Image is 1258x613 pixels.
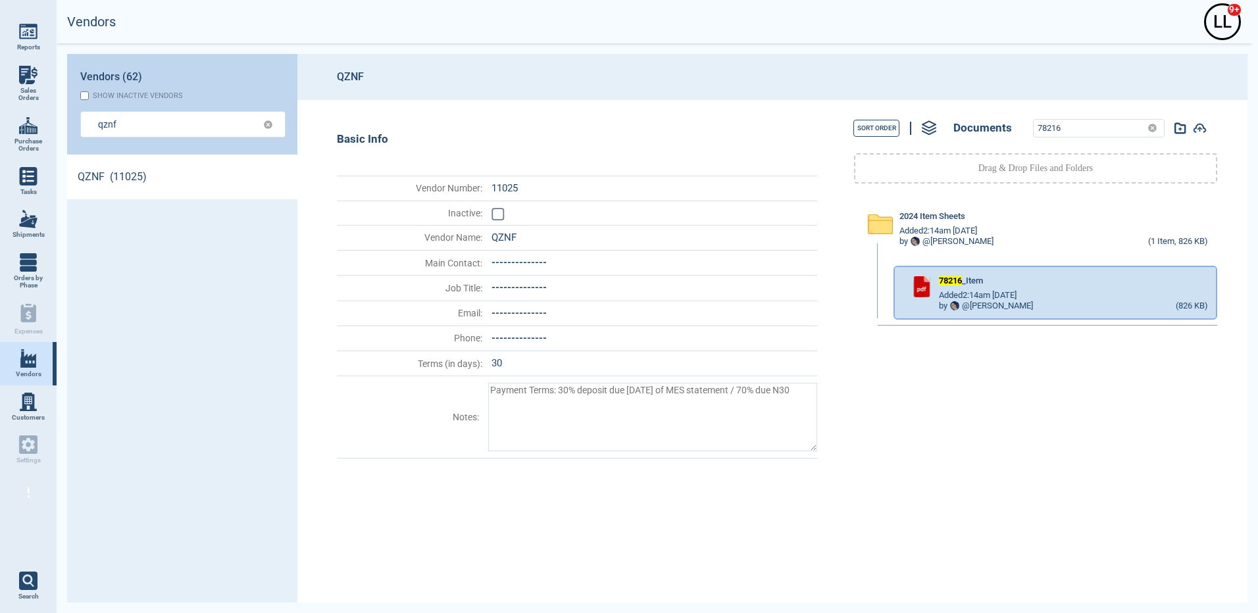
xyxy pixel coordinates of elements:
img: menu_icon [19,116,38,135]
header: QZNF [297,54,1247,100]
img: add-document [1193,123,1207,134]
input: Search [98,114,247,134]
img: menu_icon [19,22,38,41]
img: add-document [1174,122,1186,134]
span: Orders by Phase [11,274,46,289]
div: Basic Info [337,133,817,146]
span: Terms (in days) : [338,358,482,369]
span: Shipments [13,231,45,239]
img: Avatar [950,301,959,310]
input: Search for document name [1034,120,1142,137]
span: Reports [17,43,40,51]
a: QZNF (11025) [67,155,297,199]
button: Sort Order [853,120,899,137]
span: 11025 [491,182,518,194]
img: pdf [911,276,932,297]
mark: 78216 [939,276,962,285]
span: Documents [953,122,1012,135]
span: Purchase Orders [11,137,46,153]
span: 9+ [1227,3,1242,16]
span: Search [18,593,39,601]
span: _Item [939,276,983,286]
span: Added 2:14am [DATE] [899,226,977,236]
div: (1 Item, 826 KB) [1148,237,1208,247]
span: Vendors [16,370,41,378]
span: Notes : [338,412,479,422]
img: menu_icon [19,253,38,272]
span: -------------- [491,332,547,344]
span: Phone : [338,333,482,343]
span: Vendor Number : [338,183,482,193]
div: L L [1206,5,1239,38]
span: Sales Orders [11,87,46,102]
img: menu_icon [19,167,38,185]
span: -------------- [491,257,547,268]
img: menu_icon [19,210,38,228]
div: grid [67,155,297,602]
span: QZNF [491,232,516,243]
div: Show inactive vendors [93,91,183,100]
span: Tasks [20,188,37,196]
div: (826 KB) [1176,301,1208,312]
img: Avatar [911,237,920,246]
h2: Vendors [67,14,116,30]
span: Vendor Name : [338,232,482,243]
div: by @ [PERSON_NAME] [899,237,994,247]
span: Job Title : [338,283,482,293]
img: menu_icon [19,349,38,368]
span: Email : [338,308,482,318]
span: Vendors (62) [80,71,142,83]
span: 2024 Item Sheets [899,212,965,222]
img: menu_icon [19,393,38,411]
span: -------------- [491,307,547,319]
textarea: Payment Terms: 30% deposit due [DATE] of MES statement / 70% due N30 [488,383,817,451]
span: Added 2:14am [DATE] [939,291,1017,301]
img: menu_icon [19,66,38,84]
span: Customers [12,414,45,422]
span: -------------- [491,282,547,293]
span: 30 [491,357,502,369]
div: by @ [PERSON_NAME] [939,301,1033,311]
span: Main Contact : [338,258,482,268]
p: Drag & Drop Files and Folders [978,162,1094,175]
span: Inactive : [338,208,482,218]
